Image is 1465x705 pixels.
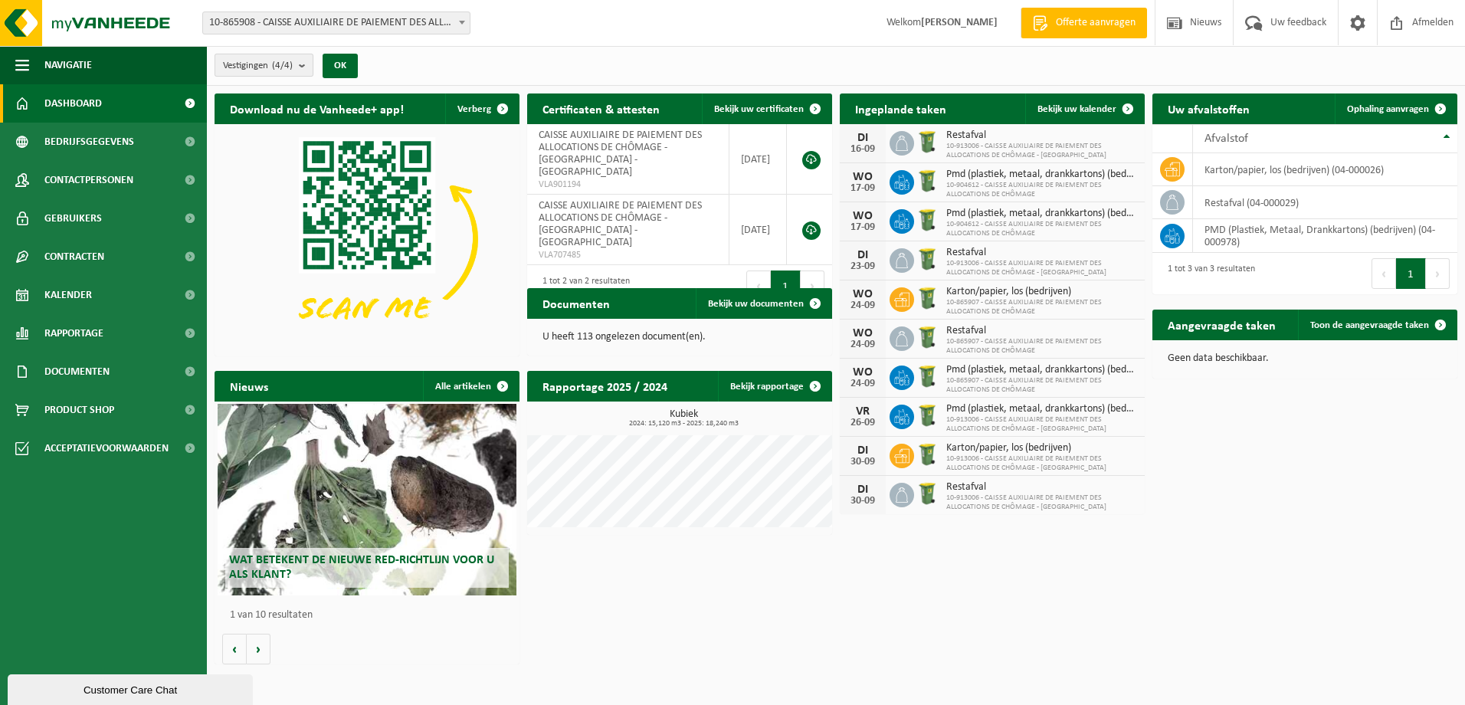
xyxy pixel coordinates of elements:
[1310,320,1429,330] span: Toon de aangevraagde taken
[946,298,1137,316] span: 10-865907 - CAISSE AUXILIAIRE DE PAIEMENT DES ALLOCATIONS DE CHÔMAGE
[718,371,831,402] a: Bekijk rapportage
[914,441,940,467] img: WB-0240-HPE-GN-50
[1298,310,1456,340] a: Toon de aangevraagde taken
[527,288,625,318] h2: Documenten
[1193,186,1457,219] td: restafval (04-000029)
[847,222,878,233] div: 17-09
[847,288,878,300] div: WO
[914,168,940,194] img: WB-0240-HPE-GN-50
[914,207,940,233] img: WB-0240-HPE-GN-50
[946,181,1137,199] span: 10-904612 - CAISSE AUXILIAIRE DE PAIEMENT DES ALLOCATIONS DE CHÔMAGE
[847,171,878,183] div: WO
[44,238,104,276] span: Contracten
[1052,15,1139,31] span: Offerte aanvragen
[1021,8,1147,38] a: Offerte aanvragen
[946,481,1137,493] span: Restafval
[539,130,702,178] span: CAISSE AUXILIAIRE DE PAIEMENT DES ALLOCATIONS DE CHÔMAGE - [GEOGRAPHIC_DATA] - [GEOGRAPHIC_DATA]
[527,371,683,401] h2: Rapportage 2025 / 2024
[1025,93,1143,124] a: Bekijk uw kalender
[218,404,516,595] a: Wat betekent de nieuwe RED-richtlijn voor u als klant?
[203,12,470,34] span: 10-865908 - CAISSE AUXILIAIRE DE PAIEMENT DES ALLOCATIONS DE CHÔMAGE - SINT-JOOST-TEN-NOODE
[921,17,998,28] strong: [PERSON_NAME]
[1152,93,1265,123] h2: Uw afvalstoffen
[1160,257,1255,290] div: 1 tot 3 van 3 resultaten
[847,132,878,144] div: DI
[914,246,940,272] img: WB-0240-HPE-GN-50
[423,371,518,402] a: Alle artikelen
[946,442,1137,454] span: Karton/papier, los (bedrijven)
[946,208,1137,220] span: Pmd (plastiek, metaal, drankkartons) (bedrijven)
[1193,219,1457,253] td: PMD (Plastiek, Metaal, Drankkartons) (bedrijven) (04-000978)
[946,337,1137,356] span: 10-865907 - CAISSE AUXILIAIRE DE PAIEMENT DES ALLOCATIONS DE CHÔMAGE
[702,93,831,124] a: Bekijk uw certificaten
[539,249,717,261] span: VLA707485
[1204,133,1248,145] span: Afvalstof
[44,391,114,429] span: Product Shop
[847,210,878,222] div: WO
[914,324,940,350] img: WB-0240-HPE-GN-51
[847,261,878,272] div: 23-09
[272,61,293,70] count: (4/4)
[44,199,102,238] span: Gebruikers
[847,366,878,379] div: WO
[457,104,491,114] span: Verberg
[946,364,1137,376] span: Pmd (plastiek, metaal, drankkartons) (bedrijven)
[215,54,313,77] button: Vestigingen(4/4)
[44,161,133,199] span: Contactpersonen
[1335,93,1456,124] a: Ophaling aanvragen
[539,179,717,191] span: VLA901194
[708,299,804,309] span: Bekijk uw documenten
[847,339,878,350] div: 24-09
[946,376,1137,395] span: 10-865907 - CAISSE AUXILIAIRE DE PAIEMENT DES ALLOCATIONS DE CHÔMAGE
[847,457,878,467] div: 30-09
[230,610,512,621] p: 1 van 10 resultaten
[44,276,92,314] span: Kalender
[44,429,169,467] span: Acceptatievoorwaarden
[847,484,878,496] div: DI
[527,93,675,123] h2: Certificaten & attesten
[801,271,824,301] button: Next
[946,325,1137,337] span: Restafval
[229,554,494,581] span: Wat betekent de nieuwe RED-richtlijn voor u als klant?
[714,104,804,114] span: Bekijk uw certificaten
[847,144,878,155] div: 16-09
[535,409,832,428] h3: Kubiek
[914,363,940,389] img: WB-0240-HPE-GN-51
[247,634,270,664] button: Volgende
[914,402,940,428] img: WB-0240-HPE-GN-50
[847,300,878,311] div: 24-09
[1372,258,1396,289] button: Previous
[946,403,1137,415] span: Pmd (plastiek, metaal, drankkartons) (bedrijven)
[1037,104,1116,114] span: Bekijk uw kalender
[215,93,419,123] h2: Download nu de Vanheede+ app!
[729,124,787,195] td: [DATE]
[215,124,519,353] img: Download de VHEPlus App
[729,195,787,265] td: [DATE]
[44,46,92,84] span: Navigatie
[1426,258,1450,289] button: Next
[946,454,1137,473] span: 10-913006 - CAISSE AUXILIAIRE DE PAIEMENT DES ALLOCATIONS DE CHÔMAGE - [GEOGRAPHIC_DATA]
[847,496,878,507] div: 30-09
[215,371,283,401] h2: Nieuws
[1396,258,1426,289] button: 1
[445,93,518,124] button: Verberg
[44,352,110,391] span: Documenten
[847,405,878,418] div: VR
[222,634,247,664] button: Vorige
[535,420,832,428] span: 2024: 15,120 m3 - 2025: 18,240 m3
[1193,153,1457,186] td: karton/papier, los (bedrijven) (04-000026)
[946,259,1137,277] span: 10-913006 - CAISSE AUXILIAIRE DE PAIEMENT DES ALLOCATIONS DE CHÔMAGE - [GEOGRAPHIC_DATA]
[946,130,1137,142] span: Restafval
[914,129,940,155] img: WB-0240-HPE-GN-50
[771,271,801,301] button: 1
[946,220,1137,238] span: 10-904612 - CAISSE AUXILIAIRE DE PAIEMENT DES ALLOCATIONS DE CHÔMAGE
[223,54,293,77] span: Vestigingen
[847,249,878,261] div: DI
[44,84,102,123] span: Dashboard
[1152,310,1291,339] h2: Aangevraagde taken
[840,93,962,123] h2: Ingeplande taken
[847,379,878,389] div: 24-09
[946,142,1137,160] span: 10-913006 - CAISSE AUXILIAIRE DE PAIEMENT DES ALLOCATIONS DE CHÔMAGE - [GEOGRAPHIC_DATA]
[542,332,817,343] p: U heeft 113 ongelezen document(en).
